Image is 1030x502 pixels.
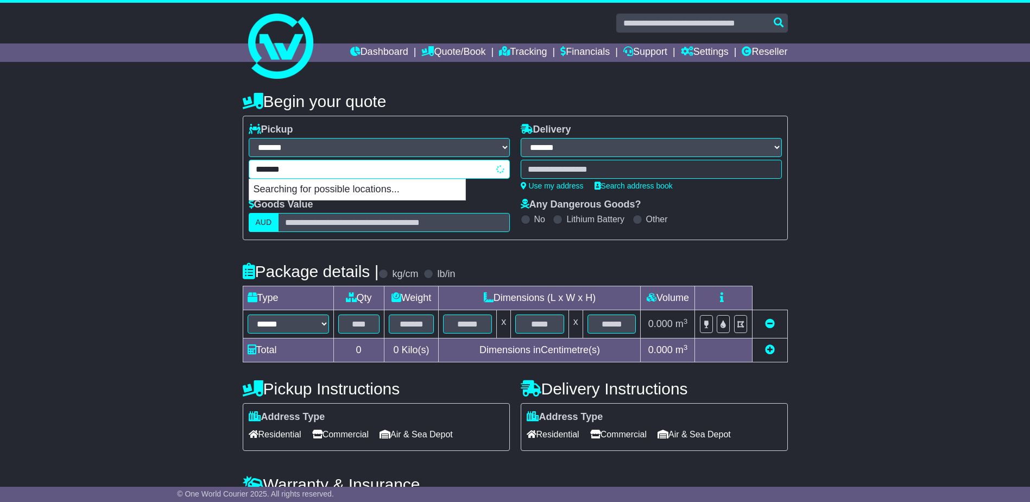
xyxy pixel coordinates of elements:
a: Reseller [742,43,787,62]
td: 0 [333,338,384,362]
label: Lithium Battery [566,214,624,224]
span: m [675,344,688,355]
a: Financials [560,43,610,62]
label: AUD [249,213,279,232]
span: 0 [393,344,399,355]
span: Commercial [312,426,369,443]
td: Dimensions (L x W x H) [439,286,641,310]
span: Residential [527,426,579,443]
label: lb/in [437,268,455,280]
a: Remove this item [765,318,775,329]
a: Search address book [595,181,673,190]
label: Pickup [249,124,293,136]
sup: 3 [684,343,688,352]
td: Weight [384,286,439,310]
label: Delivery [521,124,571,136]
a: Quote/Book [421,43,485,62]
td: Dimensions in Centimetre(s) [439,338,641,362]
label: Address Type [527,411,603,423]
p: Searching for possible locations... [249,179,465,200]
span: 0.000 [648,344,673,355]
a: Use my address [521,181,584,190]
label: Other [646,214,668,224]
a: Add new item [765,344,775,355]
span: © One World Courier 2025. All rights reserved. [177,490,334,498]
a: Support [623,43,667,62]
h4: Delivery Instructions [521,380,788,398]
h4: Begin your quote [243,92,788,110]
td: x [568,310,583,338]
td: Total [243,338,333,362]
label: Goods Value [249,199,313,211]
label: Any Dangerous Goods? [521,199,641,211]
a: Tracking [499,43,547,62]
typeahead: Please provide city [249,160,510,179]
h4: Package details | [243,262,379,280]
td: Volume [641,286,695,310]
span: Air & Sea Depot [380,426,453,443]
h4: Pickup Instructions [243,380,510,398]
span: m [675,318,688,329]
label: No [534,214,545,224]
td: x [497,310,511,338]
sup: 3 [684,317,688,325]
span: Commercial [590,426,647,443]
td: Kilo(s) [384,338,439,362]
span: Residential [249,426,301,443]
td: Type [243,286,333,310]
a: Dashboard [350,43,408,62]
label: kg/cm [392,268,418,280]
span: Air & Sea Depot [658,426,731,443]
td: Qty [333,286,384,310]
a: Settings [681,43,729,62]
label: Address Type [249,411,325,423]
h4: Warranty & Insurance [243,475,788,493]
span: 0.000 [648,318,673,329]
